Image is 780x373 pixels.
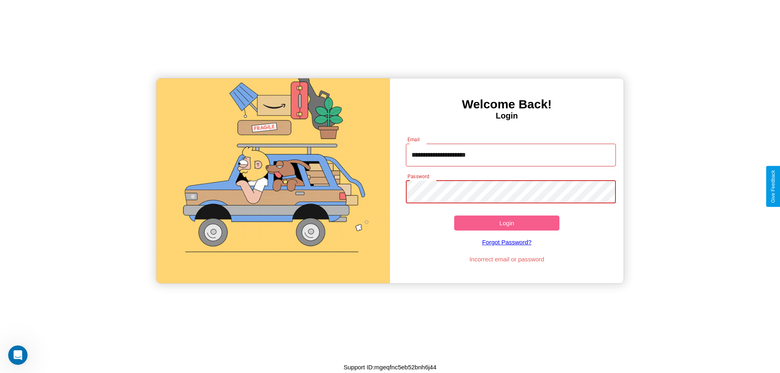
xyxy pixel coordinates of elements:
button: Login [454,216,559,231]
div: Give Feedback [770,170,776,203]
label: Password [407,173,429,180]
iframe: Intercom live chat [8,345,28,365]
a: Forgot Password? [402,231,612,254]
h3: Welcome Back! [390,97,624,111]
p: Support ID: mgeqfnc5eb52bnh6j44 [344,362,437,373]
p: Incorrect email or password [402,254,612,265]
h4: Login [390,111,624,121]
img: gif [156,78,390,283]
label: Email [407,136,420,143]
